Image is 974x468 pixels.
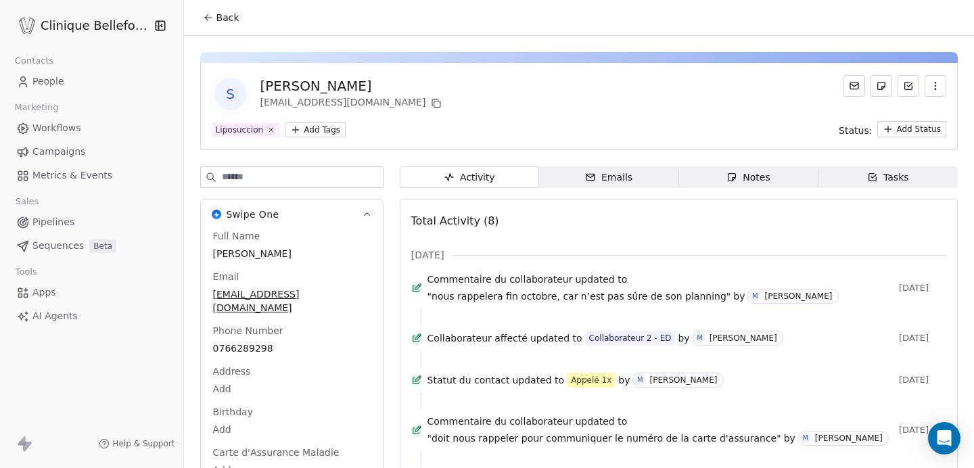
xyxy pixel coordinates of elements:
span: Sales [9,191,45,212]
img: Swipe One [212,210,221,219]
span: by [784,431,795,445]
span: by [618,373,630,387]
a: Help & Support [99,438,175,449]
a: People [11,70,172,93]
div: [PERSON_NAME] [260,76,445,95]
span: Add [213,382,371,396]
span: Campaigns [32,145,85,159]
span: updated to [575,415,627,428]
span: Swipe One [227,208,279,221]
a: Workflows [11,117,172,139]
button: Back [195,5,248,30]
span: Birthday [210,405,256,419]
span: Total Activity (8) [411,214,499,227]
span: Statut du contact [427,373,510,387]
span: [DATE] [899,333,946,344]
a: Apps [11,281,172,304]
span: updated to [575,273,627,286]
button: Add Tags [285,122,346,137]
span: 0766289298 [213,342,371,355]
div: [PERSON_NAME] [815,434,883,443]
div: Emails [585,170,632,185]
span: Commentaire du collaborateur [427,273,573,286]
span: Phone Number [210,324,286,337]
a: Campaigns [11,141,172,163]
span: Sequences [32,239,84,253]
div: M [752,291,758,302]
span: [EMAIL_ADDRESS][DOMAIN_NAME] [213,287,371,314]
span: Tools [9,262,43,282]
div: Notes [726,170,770,185]
span: AI Agents [32,309,78,323]
span: Email [210,270,242,283]
span: Metrics & Events [32,168,112,183]
span: Workflows [32,121,81,135]
span: People [32,74,64,89]
span: [DATE] [899,283,946,294]
span: [DATE] [899,375,946,385]
span: "doit nous rappeler pour communiquer le numéro de la carte d'assurance" [427,431,781,445]
a: AI Agents [11,305,172,327]
div: [PERSON_NAME] [649,375,717,385]
span: Status: [839,124,872,137]
span: Pipelines [32,215,74,229]
div: M [637,375,643,385]
button: Swipe OneSwipe One [201,200,383,229]
div: M [802,433,808,444]
div: Liposuccion [216,124,264,136]
a: Pipelines [11,211,172,233]
span: Carte d'Assurance Maladie [210,446,342,459]
a: SequencesBeta [11,235,172,257]
span: Commentaire du collaborateur [427,415,573,428]
span: Contacts [9,51,60,71]
div: Tasks [867,170,909,185]
span: [DATE] [411,248,444,262]
div: M [697,333,703,344]
span: Beta [89,239,116,253]
span: updated to [512,373,564,387]
div: Open Intercom Messenger [928,422,960,454]
button: Add Status [877,121,946,137]
div: [EMAIL_ADDRESS][DOMAIN_NAME] [260,95,445,112]
span: by [733,289,745,303]
span: Add [213,423,371,436]
span: Marketing [9,97,64,118]
div: Appelé 1x [571,373,611,387]
span: Collaborateur affecté [427,331,528,345]
span: Clinique Bellefontaine [41,17,151,34]
span: [PERSON_NAME] [213,247,371,260]
a: Metrics & Events [11,164,172,187]
span: Apps [32,285,56,300]
img: Logo_Bellefontaine_Black.png [19,18,35,34]
span: Help & Support [112,438,175,449]
button: Clinique Bellefontaine [16,14,145,37]
span: by [678,331,689,345]
span: Back [216,11,239,24]
span: S [214,78,247,110]
div: Collaborateur 2 - ED [589,331,672,345]
span: updated to [530,331,582,345]
span: Address [210,365,254,378]
div: [PERSON_NAME] [710,333,777,343]
div: [PERSON_NAME] [764,291,832,301]
span: Full Name [210,229,263,243]
span: [DATE] [899,425,946,436]
span: "nous rappelera fin octobre, car n’est pas sûre de son planning" [427,289,731,303]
